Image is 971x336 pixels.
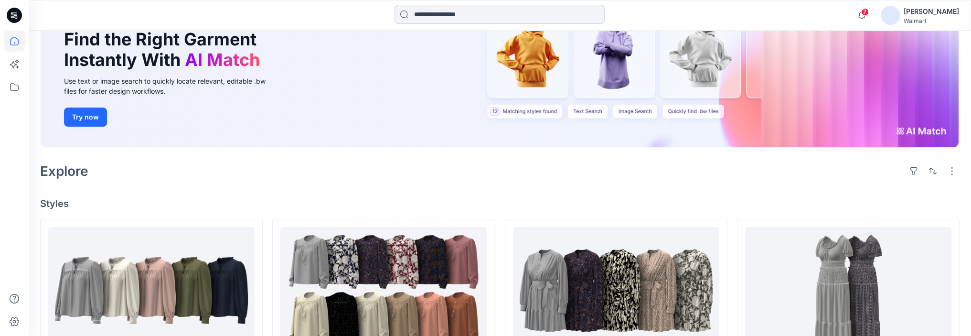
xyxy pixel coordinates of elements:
h4: Styles [40,198,960,209]
div: Walmart [904,17,959,24]
h1: Find the Right Garment Instantly With [64,29,265,70]
img: avatar [881,6,900,25]
div: Use text or image search to quickly locate relevant, editable .bw files for faster design workflows. [64,76,279,96]
button: Try now [64,108,107,127]
h2: Explore [40,163,88,179]
div: [PERSON_NAME] [904,6,959,17]
span: AI Match [185,49,260,70]
span: 7 [861,8,869,16]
